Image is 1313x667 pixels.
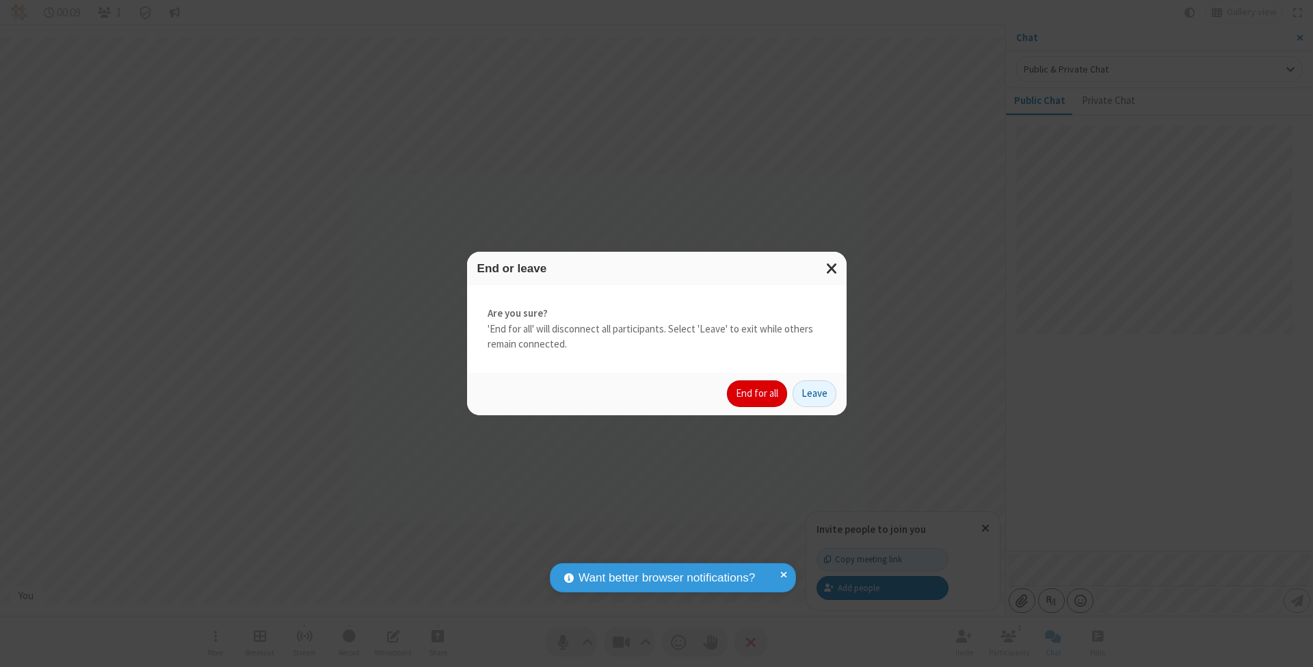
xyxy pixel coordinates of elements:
[488,306,826,322] strong: Are you sure?
[477,262,836,275] h3: End or leave
[467,285,847,373] div: 'End for all' will disconnect all participants. Select 'Leave' to exit while others remain connec...
[818,252,847,285] button: Close modal
[793,380,836,408] button: Leave
[579,569,755,587] span: Want better browser notifications?
[727,380,787,408] button: End for all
